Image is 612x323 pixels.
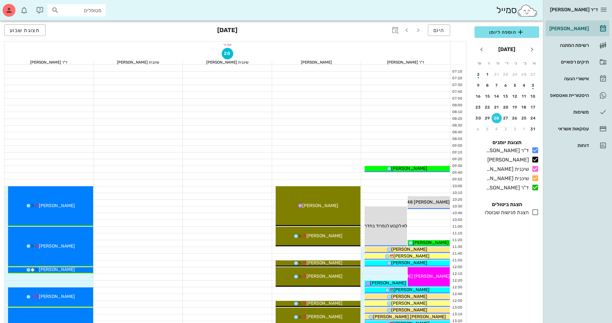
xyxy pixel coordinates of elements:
div: 1 [483,72,493,77]
span: [PERSON_NAME] [370,280,406,286]
span: [PERSON_NAME] [391,301,427,306]
div: 5 [483,127,493,131]
span: [PERSON_NAME] [302,203,338,208]
span: [PERSON_NAME] [306,314,342,319]
div: 11:10 [450,231,464,236]
div: 09:00 [450,143,464,149]
div: 26 [510,116,520,120]
button: 12 [510,91,520,101]
button: 20 [501,102,511,112]
button: 30 [501,69,511,80]
a: דוחות [545,138,609,153]
span: [PERSON_NAME] [391,247,427,252]
div: 10:00 [450,184,464,189]
div: 29 [483,116,493,120]
div: שיננית [PERSON_NAME] [183,60,272,64]
span: 28 [222,51,233,56]
div: 09:20 [450,157,464,162]
span: [PERSON_NAME] [PERSON_NAME] [377,274,450,279]
div: היסטוריית וואטסאפ [548,93,589,98]
span: [PERSON_NAME] [306,301,342,306]
button: 7 [492,80,502,91]
button: 4 [492,124,502,134]
div: 09:30 [450,163,464,169]
div: 29 [510,72,520,77]
a: אישורי הגעה [545,71,609,86]
button: 21 [492,102,502,112]
div: 9 [473,83,483,88]
a: תיקים רפואיים [545,54,609,70]
button: 16 [473,91,483,101]
div: 08:10 [450,109,464,115]
button: 3 [528,80,538,91]
div: 12 [510,94,520,99]
button: 27 [528,69,538,80]
div: 08:40 [450,130,464,135]
button: 11 [519,91,529,101]
span: ד״ר [PERSON_NAME] [550,7,598,13]
button: 28 [519,69,529,80]
div: 4 [519,83,529,88]
button: 18 [519,102,529,112]
div: 18 [519,105,529,109]
div: 08:00 [450,103,464,108]
a: [PERSON_NAME] [545,21,609,36]
th: ד׳ [502,58,511,69]
button: חודש הבא [476,44,487,55]
button: היום [428,24,450,36]
div: 13 [501,94,511,99]
div: [PERSON_NAME] [272,60,361,64]
div: 10:10 [450,190,464,196]
div: 21 [492,105,502,109]
div: 31 [528,127,538,131]
span: [PERSON_NAME] [306,274,342,279]
button: תצוגת שבוע [4,24,46,36]
button: 27 [501,113,511,123]
th: ב׳ [521,58,529,69]
button: 29 [483,113,493,123]
button: 1 [519,124,529,134]
span: [PERSON_NAME] [394,253,430,259]
span: [PERSON_NAME] [39,294,75,299]
div: משימות [548,109,589,115]
div: 10 [528,94,538,99]
div: שיננית [PERSON_NAME] [483,175,529,182]
button: 5 [510,80,520,91]
div: 07:50 [450,96,464,101]
a: רשימת המתנה [545,38,609,53]
th: ו׳ [484,58,492,69]
span: [PERSON_NAME] [391,166,427,171]
button: 13 [501,91,511,101]
button: 23 [473,102,483,112]
div: 30 [473,116,483,120]
th: ש׳ [475,58,483,69]
button: 10 [528,91,538,101]
div: 27 [501,116,511,120]
div: סמייל [496,4,538,17]
div: 12:00 [450,265,464,270]
span: היום [433,27,445,33]
button: 19 [510,102,520,112]
div: 17 [528,105,538,109]
span: [PERSON_NAME] [39,267,75,272]
div: ד"ר [PERSON_NAME] [483,147,529,154]
div: 28 [519,72,529,77]
div: עסקאות אשראי [548,126,589,131]
div: 13:10 [450,312,464,317]
button: הוספה ליומן [475,26,539,38]
button: 9 [473,80,483,91]
div: 07:10 [450,69,464,74]
a: עסקאות אשראי [545,121,609,136]
button: 2 [473,69,483,80]
button: 4 [519,80,529,91]
div: 07:40 [450,89,464,95]
div: 6 [473,127,483,131]
div: 15 [483,94,493,99]
div: 14 [492,94,502,99]
div: 4 [492,127,502,131]
div: 16 [473,94,483,99]
div: 08:30 [450,123,464,128]
button: 6 [501,80,511,91]
button: 28 [492,113,502,123]
div: 11:50 [450,258,464,263]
